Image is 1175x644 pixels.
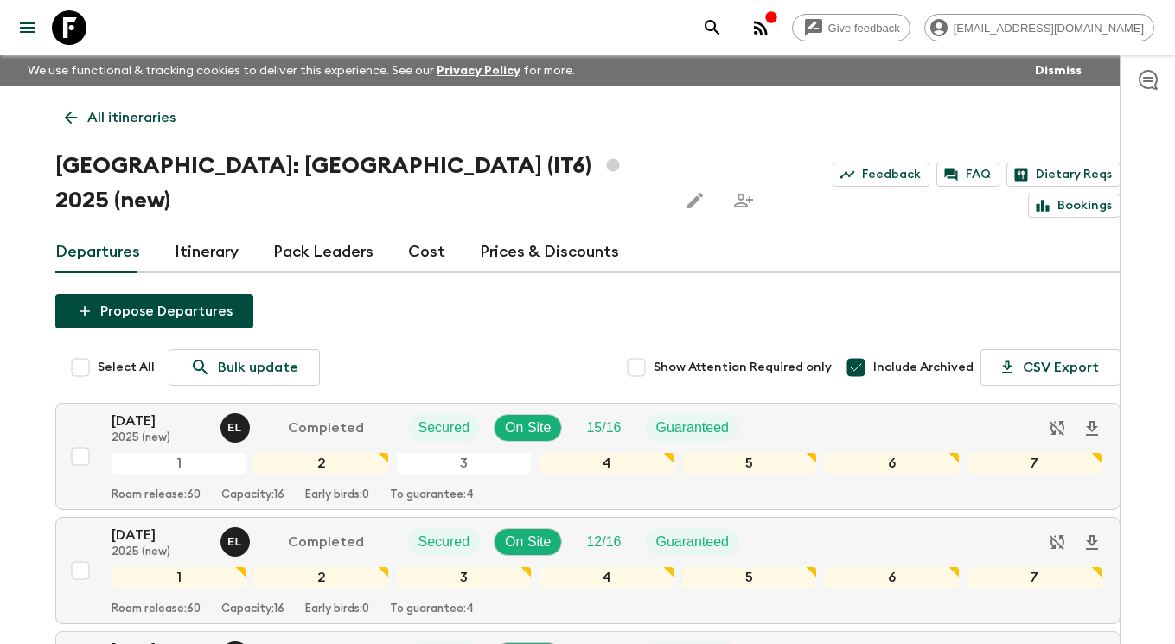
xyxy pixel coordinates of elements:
p: On Site [505,532,551,552]
button: menu [10,10,45,45]
button: search adventures [695,10,730,45]
p: Capacity: 16 [221,603,284,616]
div: 7 [967,452,1102,475]
div: 3 [396,452,532,475]
p: Early birds: 0 [305,488,369,502]
p: Room release: 60 [112,488,201,502]
p: Guaranteed [656,418,730,438]
button: [DATE]2025 (new)Eleonora LongobardiCompletedSecuredOn SiteTrip FillGuaranteed1234567Room release:... [55,517,1121,624]
a: Feedback [833,163,929,187]
svg: Sync disabled - Archived departures are not synced [1047,418,1068,438]
div: 7 [967,566,1102,589]
p: Bulk update [218,357,298,378]
svg: Download Onboarding [1082,418,1102,439]
a: All itineraries [55,100,185,135]
div: Secured [408,414,481,442]
a: Departures [55,232,140,273]
p: To guarantee: 4 [390,488,474,502]
svg: Download Onboarding [1082,532,1102,553]
a: Bookings [1028,194,1121,218]
a: FAQ [936,163,999,187]
p: [DATE] [112,525,207,545]
span: Share this itinerary [726,183,761,218]
div: 1 [112,566,247,589]
button: Edit this itinerary [678,183,712,218]
p: Completed [288,532,364,552]
a: Cost [408,232,445,273]
a: Give feedback [792,14,910,41]
div: 4 [539,452,674,475]
div: 2 [253,452,389,475]
span: Select All [98,359,155,376]
button: [DATE]2025 (new)Eleonora LongobardiCompletedSecuredOn SiteTrip FillGuaranteed1234567Room release:... [55,403,1121,510]
div: 5 [681,566,817,589]
a: Dietary Reqs [1006,163,1121,187]
a: Privacy Policy [437,65,520,77]
p: Guaranteed [656,532,730,552]
a: Itinerary [175,232,239,273]
div: 6 [824,566,960,589]
p: Completed [288,418,364,438]
div: Trip Fill [576,528,631,556]
p: Secured [418,532,470,552]
a: Bulk update [169,349,320,386]
button: CSV Export [980,349,1121,386]
button: Propose Departures [55,294,253,328]
div: Trip Fill [576,414,631,442]
p: Capacity: 16 [221,488,284,502]
h1: [GEOGRAPHIC_DATA]: [GEOGRAPHIC_DATA] (IT6) 2025 (new) [55,149,664,218]
div: 2 [253,566,389,589]
a: Prices & Discounts [480,232,619,273]
p: 12 / 16 [586,532,621,552]
div: 5 [681,452,817,475]
div: On Site [494,528,562,556]
div: 3 [396,566,532,589]
span: Show Attention Required only [654,359,832,376]
div: On Site [494,414,562,442]
p: 2025 (new) [112,545,207,559]
span: Eleonora Longobardi [220,418,253,432]
p: Secured [418,418,470,438]
p: Early birds: 0 [305,603,369,616]
p: 15 / 16 [586,418,621,438]
span: [EMAIL_ADDRESS][DOMAIN_NAME] [944,22,1153,35]
p: To guarantee: 4 [390,603,474,616]
div: [EMAIL_ADDRESS][DOMAIN_NAME] [924,14,1154,41]
div: Secured [408,528,481,556]
div: 1 [112,452,247,475]
p: [DATE] [112,411,207,431]
span: Give feedback [819,22,910,35]
div: 4 [539,566,674,589]
p: 2025 (new) [112,431,207,445]
span: Include Archived [873,359,974,376]
p: On Site [505,418,551,438]
div: 6 [824,452,960,475]
button: Dismiss [1031,59,1086,83]
p: All itineraries [87,107,176,128]
svg: Sync disabled - Archived departures are not synced [1047,532,1068,552]
p: We use functional & tracking cookies to deliver this experience. See our for more. [21,55,582,86]
p: Room release: 60 [112,603,201,616]
a: Pack Leaders [273,232,374,273]
span: Eleonora Longobardi [220,532,253,546]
